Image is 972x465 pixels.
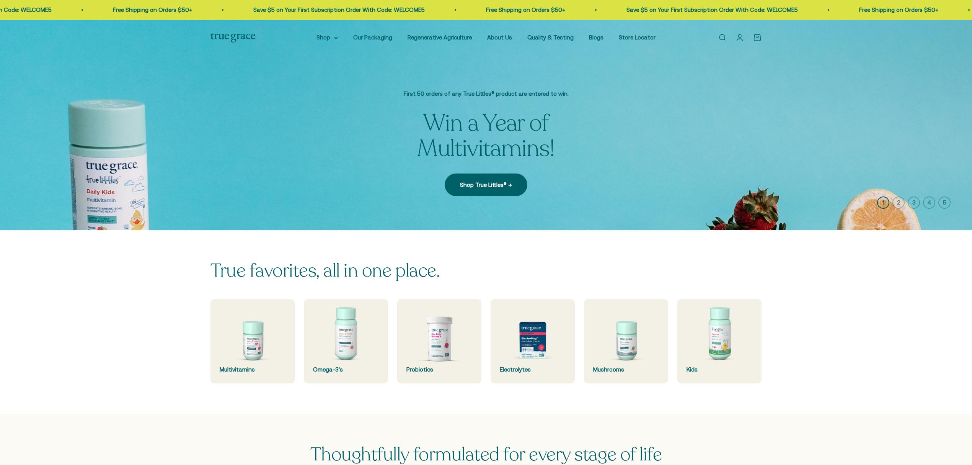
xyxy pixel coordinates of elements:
div: Kids [687,365,752,374]
div: Electrolytes [500,365,566,374]
div: Mushrooms [593,365,659,374]
button: 3 [908,196,920,209]
a: Shop True Littles® → [445,174,527,196]
a: Quality & Testing [527,34,574,41]
a: Probiotics [397,299,481,383]
a: Blogs [589,34,603,41]
a: Free Shipping on Orders $50+ [111,7,191,13]
p: Save $5 on Your First Subscription Order With Code: WELCOME5 [252,5,423,15]
split-lines: True favorites, all in one place. [210,258,440,283]
a: Kids [677,299,762,383]
div: Omega-3's [313,365,379,374]
a: Our Packaging [353,34,392,41]
a: Free Shipping on Orders $50+ [484,7,564,13]
a: Mushrooms [584,299,668,383]
split-lines: Win a Year of Multivitamins! [417,108,555,164]
a: Regenerative Agriculture [408,34,472,41]
a: Multivitamins [210,299,295,383]
a: Electrolytes [491,299,575,383]
a: Free Shipping on Orders $50+ [858,7,937,13]
p: Save $5 on Your First Subscription Order With Code: WELCOME5 [625,5,796,15]
p: First 50 orders of any True Littles® product are entered to win. [360,89,612,98]
button: 1 [877,196,889,209]
a: Omega-3's [304,299,388,383]
a: About Us [487,34,512,41]
button: 4 [923,196,935,209]
div: Multivitamins [220,365,285,374]
button: 2 [892,196,905,209]
a: Store Locator [619,34,656,41]
summary: Shop [316,33,338,42]
div: Probiotics [406,365,472,374]
button: 5 [938,196,951,209]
